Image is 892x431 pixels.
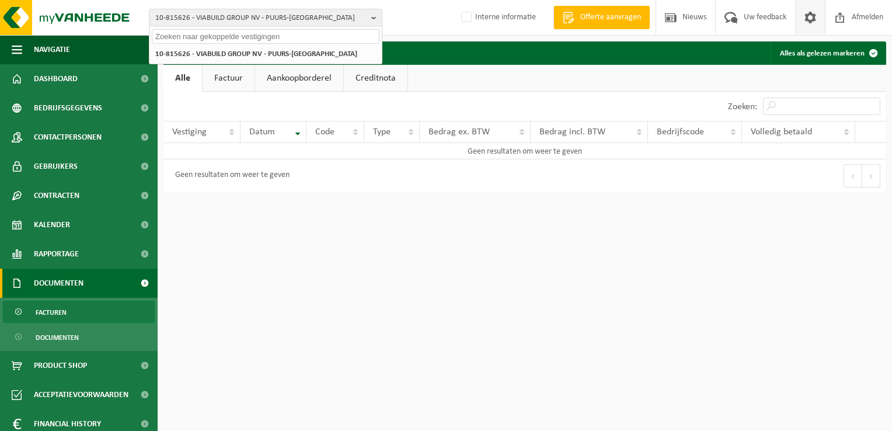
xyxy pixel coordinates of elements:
[34,269,83,298] span: Documenten
[3,326,155,348] a: Documenten
[553,6,650,29] a: Offerte aanvragen
[844,164,862,187] button: Previous
[155,9,367,27] span: 10-815626 - VIABUILD GROUP NV - PUURS-[GEOGRAPHIC_DATA]
[34,93,102,123] span: Bedrijfsgegevens
[539,127,605,137] span: Bedrag incl. BTW
[169,165,290,186] div: Geen resultaten om weer te geven
[163,143,886,159] td: Geen resultaten om weer te geven
[172,127,207,137] span: Vestiging
[149,9,382,26] button: 10-815626 - VIABUILD GROUP NV - PUURS-[GEOGRAPHIC_DATA]
[203,65,255,92] a: Factuur
[152,29,379,44] input: Zoeken naar gekoppelde vestigingen
[34,123,102,152] span: Contactpersonen
[163,65,202,92] a: Alle
[771,41,885,65] button: Alles als gelezen markeren
[428,127,490,137] span: Bedrag ex. BTW
[751,127,812,137] span: Volledig betaald
[34,181,79,210] span: Contracten
[34,380,128,409] span: Acceptatievoorwaarden
[577,12,644,23] span: Offerte aanvragen
[3,301,155,323] a: Facturen
[34,239,79,269] span: Rapportage
[36,301,67,324] span: Facturen
[459,9,536,26] label: Interne informatie
[255,65,343,92] a: Aankoopborderel
[34,64,78,93] span: Dashboard
[34,351,87,380] span: Product Shop
[315,127,334,137] span: Code
[862,164,880,187] button: Next
[344,65,407,92] a: Creditnota
[34,35,70,64] span: Navigatie
[728,102,757,112] label: Zoeken:
[373,127,391,137] span: Type
[249,127,275,137] span: Datum
[36,326,79,349] span: Documenten
[34,210,70,239] span: Kalender
[155,50,357,58] strong: 10-815626 - VIABUILD GROUP NV - PUURS-[GEOGRAPHIC_DATA]
[657,127,704,137] span: Bedrijfscode
[34,152,78,181] span: Gebruikers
